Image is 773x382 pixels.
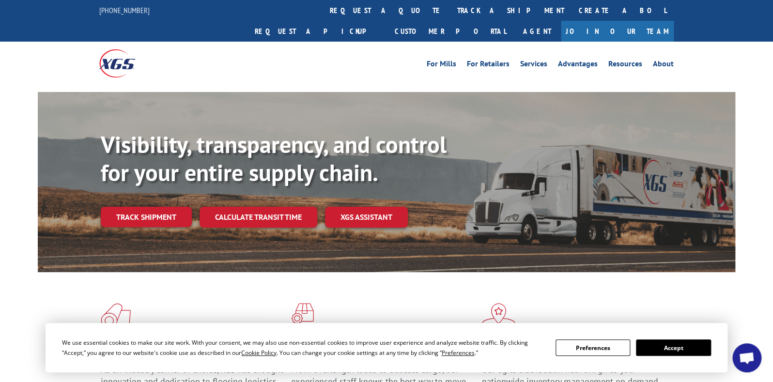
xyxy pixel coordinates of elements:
[608,60,642,71] a: Resources
[241,349,277,357] span: Cookie Policy
[467,60,510,71] a: For Retailers
[200,207,317,228] a: Calculate transit time
[62,337,544,358] div: We use essential cookies to make our site work. With your consent, we may also use non-essential ...
[99,5,150,15] a: [PHONE_NUMBER]
[558,60,598,71] a: Advantages
[325,207,408,228] a: XGS ASSISTANT
[482,303,515,328] img: xgs-icon-flagship-distribution-model-red
[101,303,131,328] img: xgs-icon-total-supply-chain-intelligence-red
[101,207,192,227] a: Track shipment
[520,60,547,71] a: Services
[561,21,674,42] a: Join Our Team
[556,339,630,356] button: Preferences
[427,60,456,71] a: For Mills
[101,129,447,187] b: Visibility, transparency, and control for your entire supply chain.
[441,349,474,357] span: Preferences
[291,303,314,328] img: xgs-icon-focused-on-flooring-red
[247,21,387,42] a: Request a pickup
[46,323,727,372] div: Cookie Consent Prompt
[387,21,513,42] a: Customer Portal
[732,343,761,372] div: Open chat
[636,339,711,356] button: Accept
[653,60,674,71] a: About
[513,21,561,42] a: Agent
